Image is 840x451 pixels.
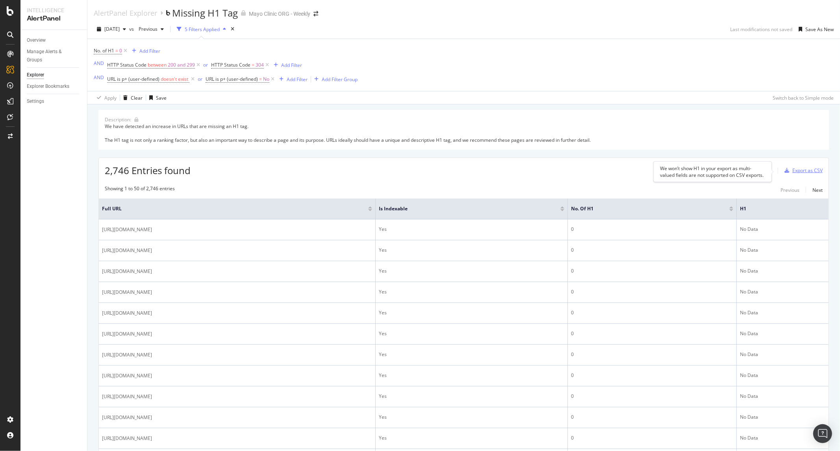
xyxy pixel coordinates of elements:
span: = [115,47,118,54]
span: 2,746 Entries found [105,164,191,177]
div: No Data [740,288,825,295]
button: [DATE] [94,23,129,35]
button: Add Filter [276,74,308,84]
div: Showing 1 to 50 of 2,746 entries [105,185,175,195]
div: 0 [571,267,733,275]
div: Yes [379,247,565,254]
div: 0 [571,226,733,233]
button: Save [146,91,167,104]
div: Add Filter [287,76,308,83]
span: Full URL [102,205,356,212]
span: No. of H1 [571,205,717,212]
div: No Data [740,372,825,379]
span: 0 [119,45,122,56]
a: Explorer [27,71,82,79]
div: AND [94,60,104,67]
div: Yes [379,288,565,295]
div: Switch back to Simple mode [773,95,834,101]
span: [URL][DOMAIN_NAME] [102,309,152,317]
div: times [229,25,236,33]
div: No Data [740,351,825,358]
div: No Data [740,226,825,233]
span: 2025 Sep. 16th [104,26,120,32]
div: AlertPanel Explorer [94,9,157,17]
div: Yes [379,393,565,400]
span: = [259,76,262,82]
div: 0 [571,351,733,358]
a: Manage Alerts & Groups [27,48,82,64]
button: or [203,61,208,69]
div: 0 [571,330,733,337]
span: [URL][DOMAIN_NAME] [102,414,152,421]
div: No Data [740,393,825,400]
div: Save [156,95,167,101]
div: No Data [740,309,825,316]
span: [URL][DOMAIN_NAME] [102,226,152,234]
span: doesn't exist [161,76,188,82]
button: Previous [781,185,799,195]
div: No Data [740,434,825,442]
div: 0 [571,288,733,295]
button: Add Filter Group [311,74,358,84]
button: Previous [135,23,167,35]
span: = [252,61,254,68]
span: URL is p+ (user-defined) [206,76,258,82]
span: H1 [740,205,814,212]
span: [URL][DOMAIN_NAME] [102,434,152,442]
div: No Data [740,330,825,337]
a: Settings [27,97,82,106]
button: Add Filter [271,60,302,70]
div: Missing H1 Tag [172,6,238,20]
div: Yes [379,372,565,379]
div: No Data [740,414,825,421]
button: Export as CSV [781,164,823,177]
span: 304 [256,59,264,71]
div: Add Filter Group [322,76,358,83]
button: Switch back to Simple mode [770,91,834,104]
div: or [203,61,208,68]
span: between [148,61,167,68]
div: or [198,76,202,82]
button: or [198,75,202,83]
span: HTTP Status Code [211,61,250,68]
a: Overview [27,36,82,45]
div: Explorer Bookmarks [27,82,69,91]
div: Previous [781,187,799,193]
span: Is Indexable [379,205,549,212]
button: 5 Filters Applied [174,23,229,35]
div: Open Intercom Messenger [813,424,832,443]
button: Add Filter [129,46,160,56]
div: Yes [379,434,565,442]
div: Mayo Clinic ORG - Weekly [249,10,310,18]
div: Next [812,187,823,193]
div: 0 [571,434,733,442]
button: Apply [94,91,117,104]
div: 5 Filters Applied [185,26,220,33]
div: 0 [571,414,733,421]
div: 0 [571,309,733,316]
div: Settings [27,97,44,106]
span: 200 and 299 [168,59,195,71]
div: Clear [131,95,143,101]
div: We have detected an increase in URLs that are missing an H1 tag. The H1 tag is not only a ranking... [105,123,823,143]
span: [URL][DOMAIN_NAME] [102,351,152,359]
div: No Data [740,247,825,254]
div: AlertPanel [27,14,81,23]
span: [URL][DOMAIN_NAME] [102,267,152,275]
span: vs [129,26,135,32]
div: 0 [571,393,733,400]
span: [URL][DOMAIN_NAME] [102,372,152,380]
div: Overview [27,36,46,45]
button: AND [94,74,104,81]
button: Save As New [795,23,834,35]
div: No Data [740,267,825,275]
div: Add Filter [139,48,160,54]
div: 0 [571,247,733,254]
span: [URL][DOMAIN_NAME] [102,330,152,338]
div: arrow-right-arrow-left [313,11,318,17]
div: Yes [379,309,565,316]
div: Manage Alerts & Groups [27,48,74,64]
div: Last modifications not saved [730,26,792,33]
button: AND [94,59,104,67]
